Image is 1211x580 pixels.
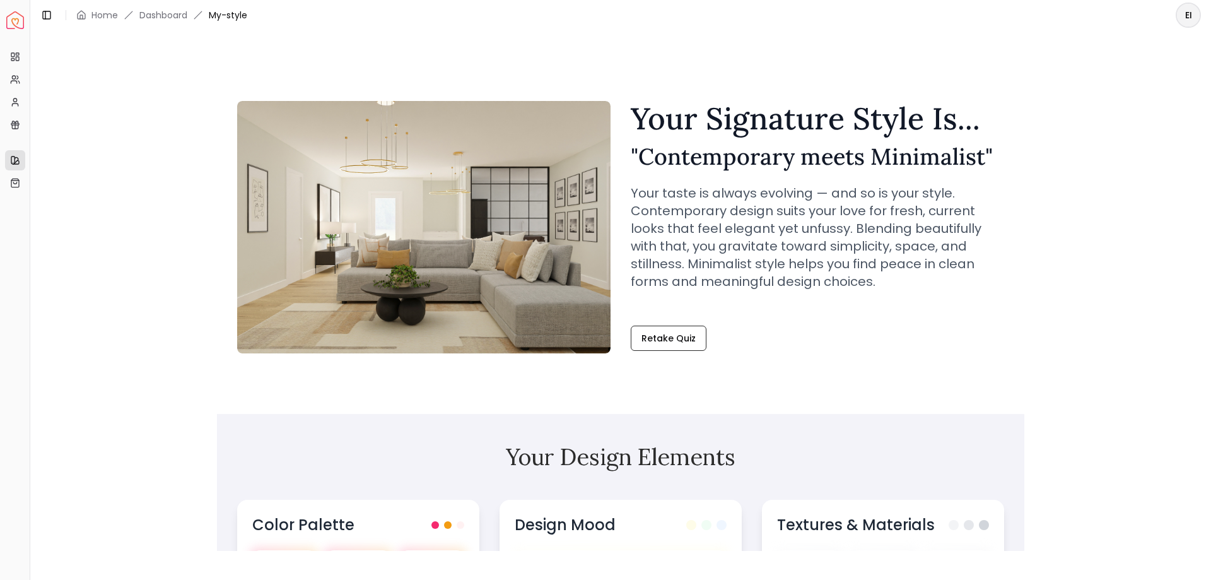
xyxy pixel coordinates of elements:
a: Home [91,9,118,21]
h3: Design Mood [515,515,616,535]
h2: Your Design Elements [237,444,1004,470]
span: EI [1177,4,1200,27]
button: EI [1176,3,1201,28]
nav: breadcrumb [76,9,247,21]
h2: " Contemporary meets Minimalist " [631,144,1004,169]
a: Spacejoy [6,11,24,29]
a: Dashboard [139,9,187,21]
h3: Color Palette [252,515,354,535]
p: Your taste is always evolving — and so is your style. Contemporary design suits your love for fre... [631,184,1004,290]
h1: Your Signature Style Is... [631,104,1004,134]
img: Spacejoy Logo [6,11,24,29]
span: My-style [209,9,247,21]
img: Contemporary meets Minimalist Style Example [237,101,611,353]
h3: Textures & Materials [777,515,935,535]
a: Retake Quiz [631,326,706,351]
